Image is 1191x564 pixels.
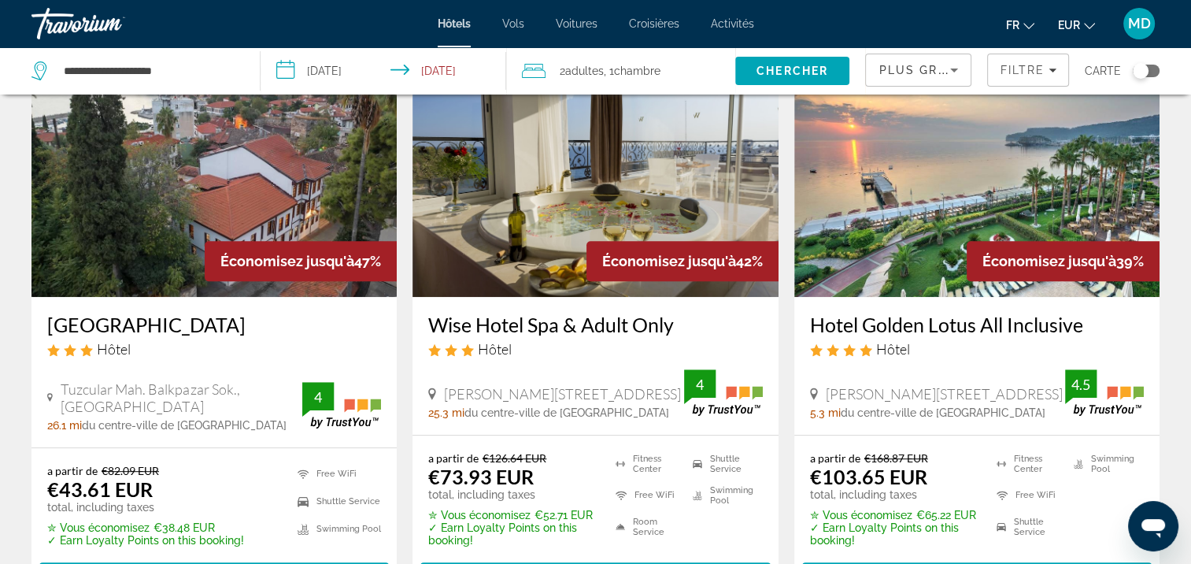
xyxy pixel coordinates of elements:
span: a partir de [47,464,98,477]
button: Travelers: 2 adults, 0 children [506,47,735,95]
li: Shuttle Service [290,492,381,511]
span: Chambre [614,65,660,77]
li: Fitness Center [608,451,686,475]
li: Shuttle Service [989,515,1067,539]
li: Swimming Pool [685,484,763,507]
span: a partir de [428,451,479,465]
a: Travorium [31,3,189,44]
span: EUR [1058,19,1080,32]
span: Économisez jusqu'à [982,253,1116,269]
span: Plus grandes économies [878,64,1067,76]
p: ✓ Earn Loyalty Points on this booking! [810,521,977,547]
span: Tuzcular Mah. Balkpazar Sok., [GEOGRAPHIC_DATA] [61,380,302,415]
ins: €43.61 EUR [47,477,153,501]
span: fr [1006,19,1019,32]
div: 4 star Hotel [810,340,1144,358]
li: Swimming Pool [290,519,381,539]
img: TrustYou guest rating badge [1065,369,1144,416]
a: Vols [502,17,524,30]
input: Search hotel destination [62,59,236,83]
div: 4 [684,375,716,394]
span: Hôtel [478,340,512,358]
a: Voitures [556,17,597,30]
div: 4 [302,388,334,406]
ins: €73.93 EUR [428,465,534,488]
li: Shuttle Service [685,451,763,475]
button: User Menu [1119,7,1160,40]
span: Hôtel [97,340,131,358]
span: 2 [560,60,604,82]
button: Search [735,57,850,85]
li: Swimming Pool [1066,451,1144,475]
img: Wise Hotel Spa & Adult Only [412,45,778,297]
span: [PERSON_NAME][STREET_ADDRESS] [444,385,681,403]
mat-select: Sort by [878,61,958,80]
span: 5.3 mi [810,406,841,419]
del: €82.09 EUR [102,464,159,477]
div: 3 star Hotel [428,340,762,358]
img: Hotel Golden Lotus All Inclusive [794,45,1160,297]
div: 42% [586,241,779,281]
span: a partir de [810,451,860,465]
p: total, including taxes [428,488,595,501]
span: [PERSON_NAME][STREET_ADDRESS] [826,385,1063,403]
div: 4.5 [1065,375,1097,394]
span: MD [1128,16,1151,32]
span: Économisez jusqu'à [602,253,736,269]
p: €52.71 EUR [428,509,595,521]
span: Filtre [1000,64,1045,76]
span: du centre-ville de [GEOGRAPHIC_DATA] [82,419,287,432]
del: €126.64 EUR [483,451,546,465]
span: Chercher [756,65,828,77]
li: Free WiFi [989,484,1067,507]
p: ✓ Earn Loyalty Points on this booking! [428,521,595,547]
a: [GEOGRAPHIC_DATA] [47,313,381,336]
a: Hotel Golden Lotus All Inclusive [810,313,1144,336]
span: du centre-ville de [GEOGRAPHIC_DATA] [841,406,1045,419]
p: ✓ Earn Loyalty Points on this booking! [47,534,244,547]
div: 39% [967,241,1160,281]
button: Filters [987,54,1069,87]
span: , 1 [604,60,660,82]
li: Fitness Center [989,451,1067,475]
ins: €103.65 EUR [810,465,927,488]
img: Argos Hotel [31,45,397,297]
li: Free WiFi [608,484,686,507]
p: €65.22 EUR [810,509,977,521]
span: Adultes [565,65,604,77]
del: €168.87 EUR [864,451,928,465]
span: du centre-ville de [GEOGRAPHIC_DATA] [464,406,669,419]
span: ✮ Vous économisez [47,521,150,534]
span: ✮ Vous économisez [810,509,912,521]
li: Room Service [608,515,686,539]
span: ✮ Vous économisez [428,509,531,521]
a: Activités [711,17,754,30]
span: Économisez jusqu'à [220,253,354,269]
button: Change currency [1058,13,1095,36]
iframe: Bouton de lancement de la fenêtre de messagerie [1128,501,1178,551]
p: total, including taxes [810,488,977,501]
button: Toggle map [1121,64,1160,78]
span: 26.1 mi [47,419,82,432]
span: Hôtel [876,340,910,358]
li: Free WiFi [290,464,381,484]
button: Change language [1006,13,1034,36]
a: Croisières [629,17,679,30]
p: €38.48 EUR [47,521,244,534]
span: 25.3 mi [428,406,464,419]
a: Hôtels [438,17,471,30]
p: total, including taxes [47,501,244,514]
button: Select check in and out date [261,47,505,95]
img: TrustYou guest rating badge [302,382,381,429]
img: TrustYou guest rating badge [684,369,763,416]
a: Wise Hotel Spa & Adult Only [428,313,762,336]
div: 47% [205,241,397,281]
